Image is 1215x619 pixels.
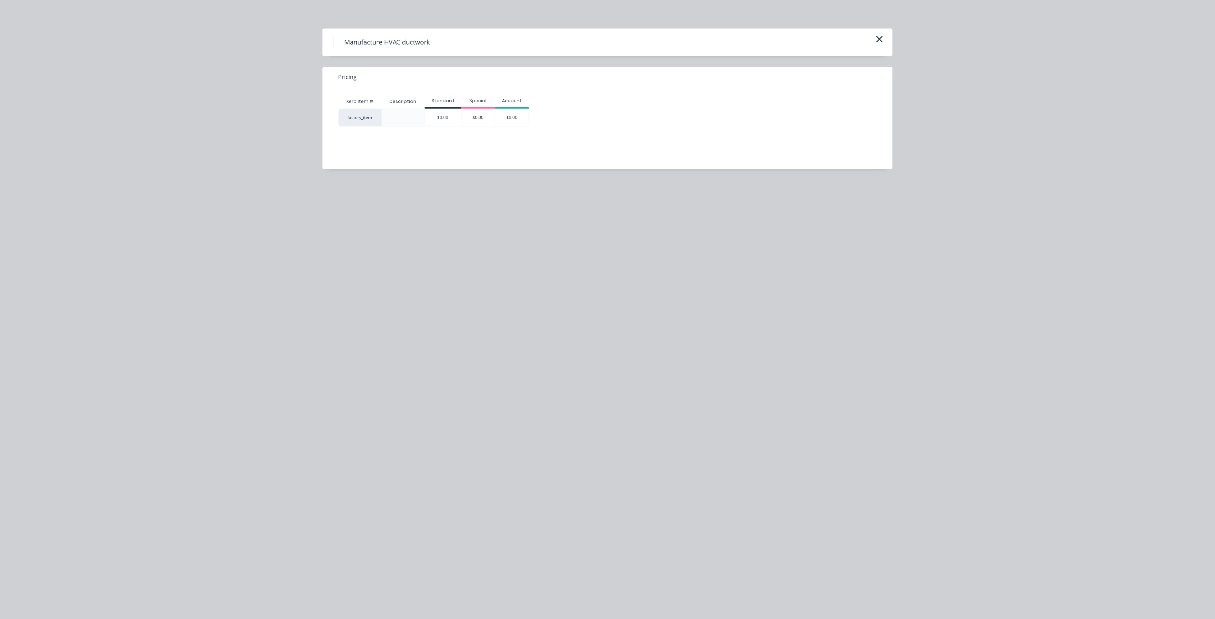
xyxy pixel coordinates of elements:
span: Pricing [338,73,357,81]
div: Special [461,98,495,104]
div: $0.00 [495,109,529,126]
div: $0.00 [461,109,495,126]
div: Xero Item # [338,94,381,109]
h4: Manufacture HVAC ductwork [333,36,440,49]
div: Standard [425,98,461,104]
div: factory_item [338,109,381,126]
div: $0.00 [425,109,461,126]
div: Description [384,93,422,110]
div: Account [495,98,529,104]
